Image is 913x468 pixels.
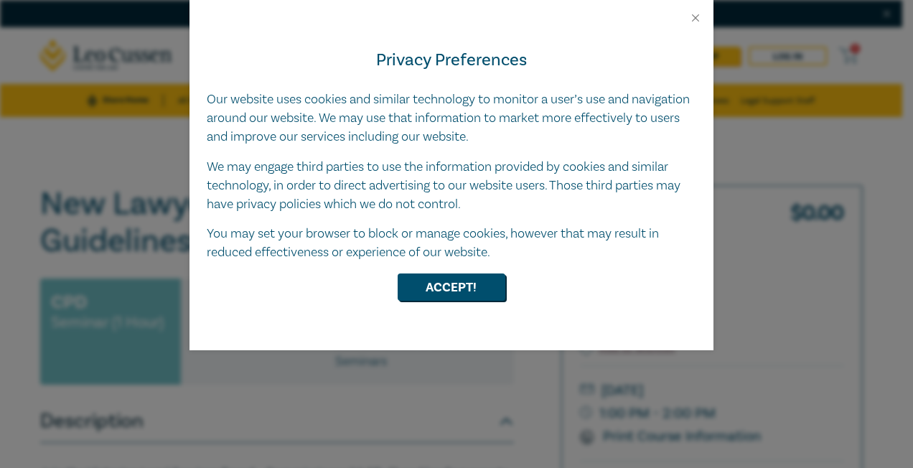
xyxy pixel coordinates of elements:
p: Our website uses cookies and similar technology to monitor a user’s use and navigation around our... [207,90,696,146]
button: Accept! [398,273,505,301]
p: You may set your browser to block or manage cookies, however that may result in reduced effective... [207,225,696,262]
button: Close [689,11,702,24]
h4: Privacy Preferences [207,47,696,73]
p: We may engage third parties to use the information provided by cookies and similar technology, in... [207,158,696,214]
